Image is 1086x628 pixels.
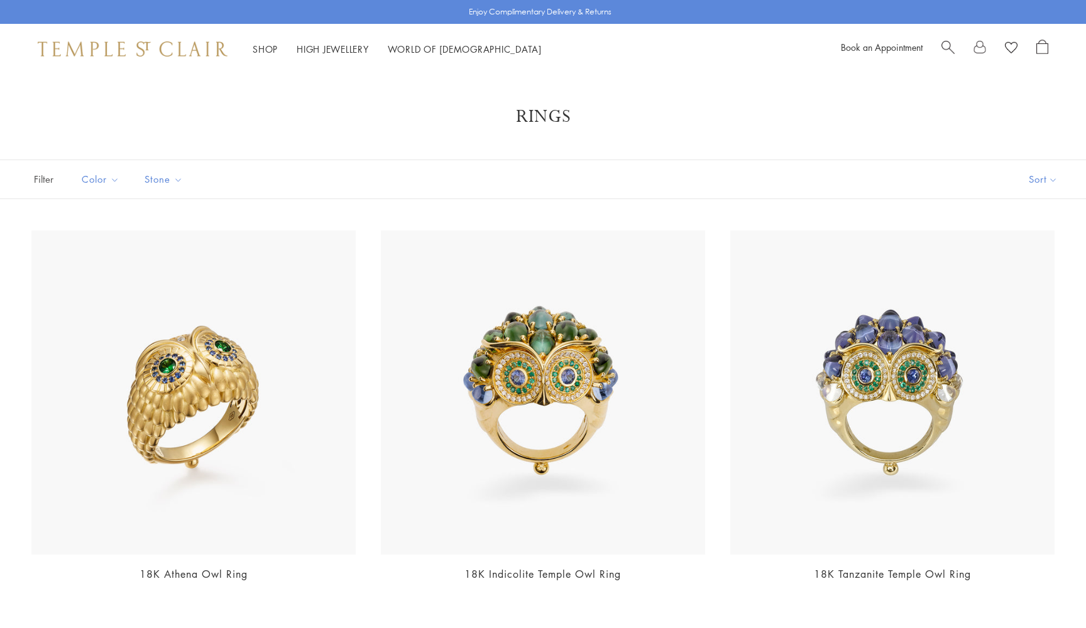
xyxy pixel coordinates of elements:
[38,41,228,57] img: Temple St. Clair
[1005,40,1017,58] a: View Wishlist
[138,171,192,187] span: Stone
[1001,160,1086,198] button: Show sort by
[941,40,955,58] a: Search
[1036,40,1048,58] a: Open Shopping Bag
[1023,569,1073,615] iframe: Gorgias live chat messenger
[75,171,129,187] span: Color
[469,6,612,18] p: Enjoy Complimentary Delivery & Returns
[253,43,278,55] a: ShopShop
[140,567,248,581] a: 18K Athena Owl Ring
[730,230,1055,555] img: 18K Tanzanite Temple Owl Ring
[388,43,542,55] a: World of [DEMOGRAPHIC_DATA]World of [DEMOGRAPHIC_DATA]
[50,106,1036,128] h1: Rings
[841,41,923,53] a: Book an Appointment
[464,567,621,581] a: 18K Indicolite Temple Owl Ring
[381,230,705,555] img: 18K Indicolite Temple Owl Ring
[135,165,192,193] button: Stone
[814,567,971,581] a: 18K Tanzanite Temple Owl Ring
[31,230,356,555] img: R36865-OWLTGBS
[297,43,369,55] a: High JewelleryHigh Jewellery
[253,41,542,57] nav: Main navigation
[72,165,129,193] button: Color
